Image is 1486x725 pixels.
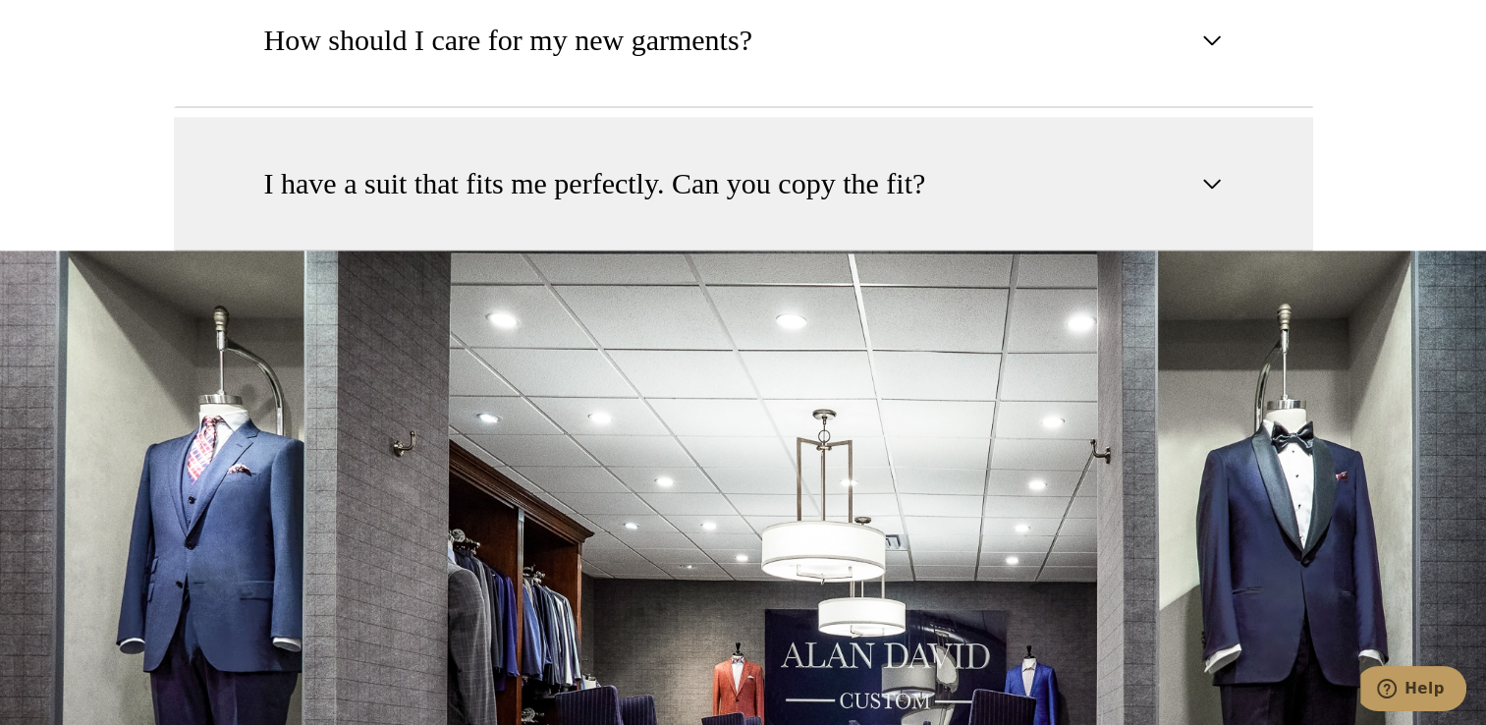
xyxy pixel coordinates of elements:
span: How should I care for my new garments? [264,19,752,62]
button: I have a suit that fits me perfectly. Can you copy the fit? [174,117,1313,251]
span: I have a suit that fits me perfectly. Can you copy the fit? [264,162,926,205]
iframe: Opens a widget where you can chat to one of our agents [1360,666,1466,715]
